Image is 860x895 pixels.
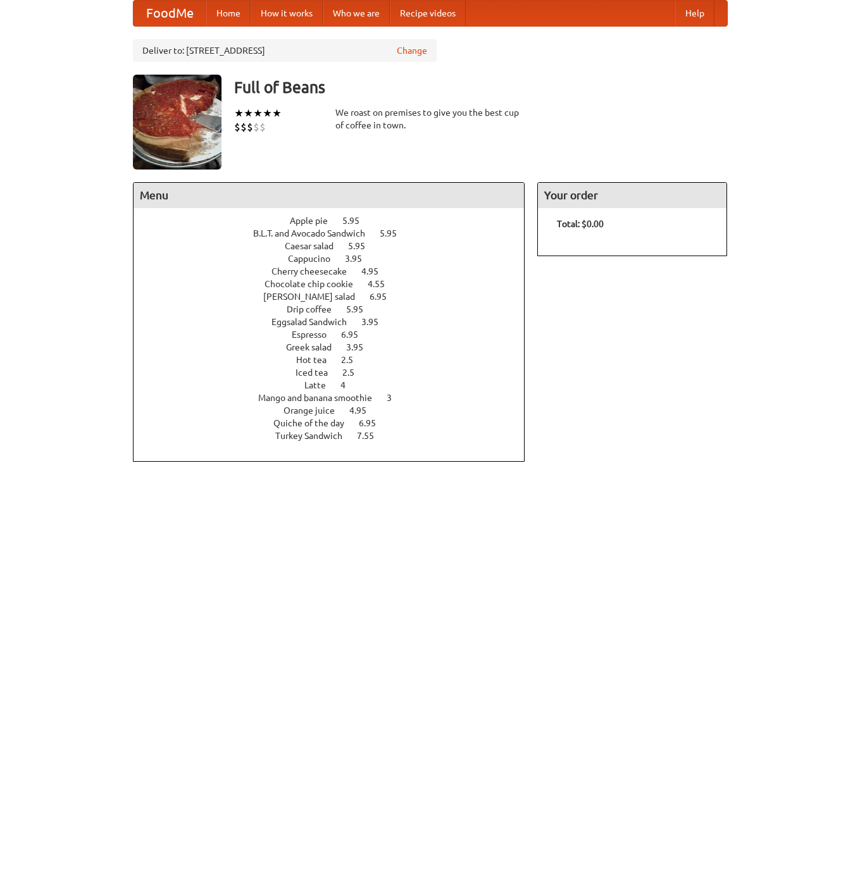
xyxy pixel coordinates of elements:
a: How it works [251,1,323,26]
span: Cherry cheesecake [271,266,359,276]
a: B.L.T. and Avocado Sandwich 5.95 [253,228,420,238]
span: 3.95 [361,317,391,327]
li: $ [259,120,266,134]
a: Turkey Sandwich 7.55 [275,431,397,441]
a: Apple pie 5.95 [290,216,383,226]
span: Quiche of the day [273,418,357,428]
img: angular.jpg [133,75,221,170]
li: $ [253,120,259,134]
span: 4.55 [368,279,397,289]
a: Who we are [323,1,390,26]
span: 2.5 [341,355,366,365]
span: 4 [340,380,358,390]
li: ★ [272,106,282,120]
a: Orange juice 4.95 [284,405,390,416]
a: Help [675,1,714,26]
a: Recipe videos [390,1,466,26]
span: Eggsalad Sandwich [271,317,359,327]
div: We roast on premises to give you the best cup of coffee in town. [335,106,525,132]
a: Quiche of the day 6.95 [273,418,399,428]
span: 5.95 [342,216,372,226]
span: Turkey Sandwich [275,431,355,441]
h4: Your order [538,183,726,208]
li: ★ [234,106,244,120]
a: Iced tea 2.5 [296,367,378,378]
span: Caesar salad [285,241,346,251]
li: ★ [253,106,263,120]
span: 7.55 [357,431,387,441]
span: Iced tea [296,367,340,378]
span: Orange juice [284,405,347,416]
a: Eggsalad Sandwich 3.95 [271,317,402,327]
span: Chocolate chip cookie [265,279,366,289]
span: 6.95 [341,330,371,340]
div: Deliver to: [STREET_ADDRESS] [133,39,437,62]
a: Hot tea 2.5 [296,355,377,365]
span: Greek salad [286,342,344,352]
a: Espresso 6.95 [292,330,382,340]
li: ★ [244,106,253,120]
span: Hot tea [296,355,339,365]
a: Drip coffee 5.95 [287,304,387,314]
span: Mango and banana smoothie [258,393,385,403]
h4: Menu [134,183,525,208]
span: 3 [387,393,404,403]
span: 5.95 [346,304,376,314]
span: Latte [304,380,339,390]
a: Greek salad 3.95 [286,342,387,352]
span: Drip coffee [287,304,344,314]
span: 5.95 [348,241,378,251]
a: Change [397,44,427,57]
span: 6.95 [370,292,399,302]
span: [PERSON_NAME] salad [263,292,368,302]
span: Apple pie [290,216,340,226]
a: Cappucino 3.95 [288,254,385,264]
a: Caesar salad 5.95 [285,241,389,251]
span: 2.5 [342,367,367,378]
span: B.L.T. and Avocado Sandwich [253,228,378,238]
span: 6.95 [359,418,389,428]
span: 5.95 [380,228,409,238]
a: Mango and banana smoothie 3 [258,393,415,403]
a: Home [206,1,251,26]
li: $ [240,120,247,134]
a: Latte 4 [304,380,369,390]
a: [PERSON_NAME] salad 6.95 [263,292,410,302]
span: 3.95 [345,254,375,264]
li: ★ [263,106,272,120]
a: Chocolate chip cookie 4.55 [265,279,408,289]
li: $ [247,120,253,134]
span: Cappucino [288,254,343,264]
a: FoodMe [134,1,206,26]
a: Cherry cheesecake 4.95 [271,266,402,276]
span: 4.95 [349,405,379,416]
span: 4.95 [361,266,391,276]
li: $ [234,120,240,134]
b: Total: $0.00 [557,219,604,229]
span: Espresso [292,330,339,340]
span: 3.95 [346,342,376,352]
h3: Full of Beans [234,75,728,100]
